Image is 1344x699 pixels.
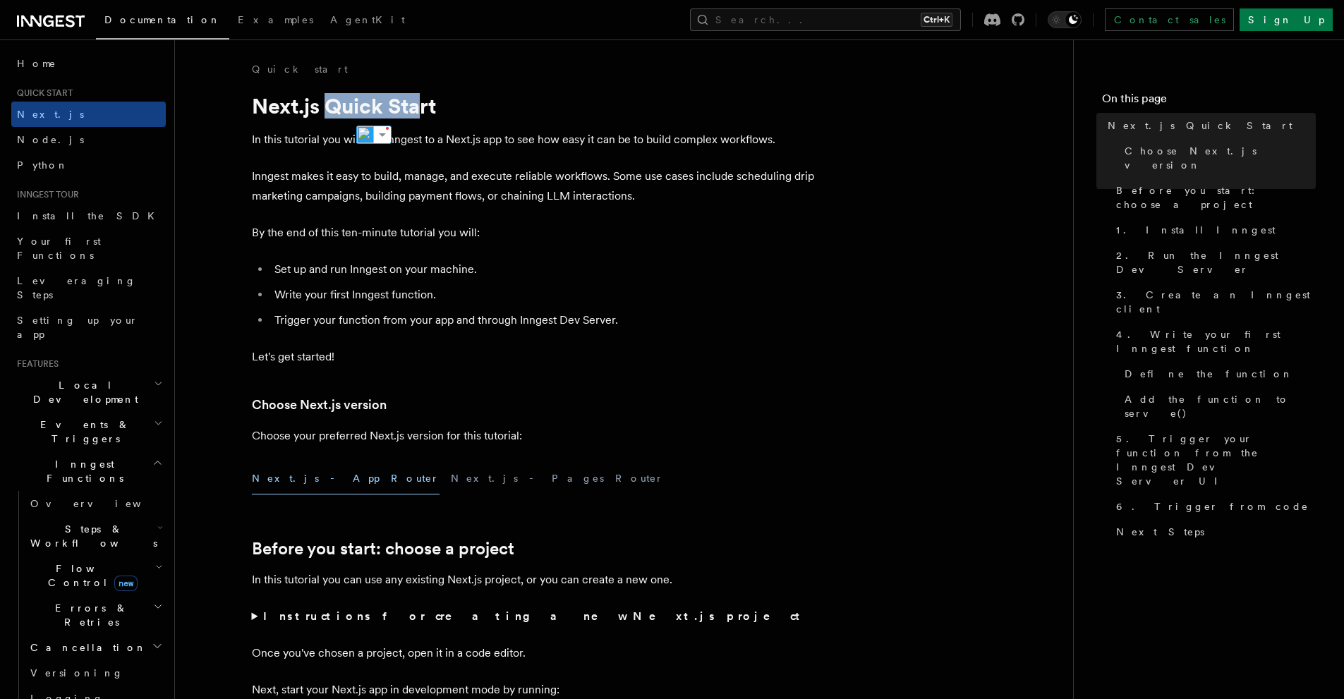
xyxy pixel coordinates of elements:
span: Examples [238,14,313,25]
a: Add the function to serve() [1119,387,1316,426]
span: Next.js Quick Start [1108,118,1292,133]
span: Node.js [17,134,84,145]
a: Overview [25,491,166,516]
span: Flow Control [25,561,155,590]
a: Home [11,51,166,76]
a: Contact sales [1105,8,1234,31]
span: 5. Trigger your function from the Inngest Dev Server UI [1116,432,1316,488]
li: Write your first Inngest function. [270,285,816,305]
span: Documentation [104,14,221,25]
button: Toggle dark mode [1048,11,1082,28]
p: By the end of this ten-minute tutorial you will: [252,223,816,243]
a: Choose Next.js version [1119,138,1316,178]
span: Next Steps [1116,525,1204,539]
li: Set up and run Inngest on your machine. [270,260,816,279]
a: Before you start: choose a project [252,539,514,559]
a: 2. Run the Inngest Dev Server [1110,243,1316,282]
a: Quick start [252,62,348,76]
span: Cancellation [25,640,147,655]
a: 4. Write your first Inngest function [1110,322,1316,361]
p: In this tutorial you will add Inngest to a Next.js app to see how easy it can be to build complex... [252,130,816,150]
a: Node.js [11,127,166,152]
span: Install the SDK [17,210,163,221]
a: Documentation [96,4,229,39]
span: Versioning [30,667,123,679]
span: Inngest Functions [11,457,152,485]
span: Setting up your app [17,315,138,340]
span: Inngest tour [11,189,79,200]
button: Search...Ctrl+K [690,8,961,31]
a: 3. Create an Inngest client [1110,282,1316,322]
h4: On this page [1102,90,1316,113]
a: Define the function [1119,361,1316,387]
a: Python [11,152,166,178]
span: Events & Triggers [11,418,154,446]
span: 1. Install Inngest [1116,223,1276,237]
span: Quick start [11,87,73,99]
span: Python [17,159,68,171]
button: Cancellation [25,635,166,660]
span: 2. Run the Inngest Dev Server [1116,248,1316,276]
span: Your first Functions [17,236,101,261]
a: 1. Install Inngest [1110,217,1316,243]
a: Sign Up [1240,8,1333,31]
p: Inngest makes it easy to build, manage, and execute reliable workflows. Some use cases include sc... [252,166,816,206]
a: Examples [229,4,322,38]
a: Leveraging Steps [11,268,166,308]
a: Next.js [11,102,166,127]
p: Let's get started! [252,347,816,367]
button: Next.js - App Router [252,463,440,494]
span: Errors & Retries [25,601,153,629]
a: Versioning [25,660,166,686]
kbd: Ctrl+K [921,13,952,27]
span: Next.js [17,109,84,120]
a: 5. Trigger your function from the Inngest Dev Server UI [1110,426,1316,494]
a: Before you start: choose a project [1110,178,1316,217]
span: Choose Next.js version [1125,144,1316,172]
a: Choose Next.js version [252,395,387,415]
span: Steps & Workflows [25,522,157,550]
h1: Next.js Quick Start [252,93,816,118]
span: 4. Write your first Inngest function [1116,327,1316,355]
span: Define the function [1125,367,1293,381]
button: Errors & Retries [25,595,166,635]
span: AgentKit [330,14,405,25]
span: new [114,576,138,591]
button: Next.js - Pages Router [451,463,664,494]
span: Features [11,358,59,370]
span: Overview [30,498,176,509]
a: 6. Trigger from code [1110,494,1316,519]
li: Trigger your function from your app and through Inngest Dev Server. [270,310,816,330]
p: Choose your preferred Next.js version for this tutorial: [252,426,816,446]
p: Once you've chosen a project, open it in a code editor. [252,643,816,663]
a: Next.js Quick Start [1102,113,1316,138]
button: Inngest Functions [11,451,166,491]
a: Next Steps [1110,519,1316,545]
span: Leveraging Steps [17,275,136,300]
a: Setting up your app [11,308,166,347]
span: 6. Trigger from code [1116,499,1309,513]
button: Local Development [11,372,166,412]
button: Events & Triggers [11,412,166,451]
summary: Instructions for creating a new Next.js project [252,607,816,626]
span: Before you start: choose a project [1116,183,1316,212]
button: Steps & Workflows [25,516,166,556]
span: 3. Create an Inngest client [1116,288,1316,316]
a: Your first Functions [11,229,166,268]
span: Home [17,56,56,71]
button: Flow Controlnew [25,556,166,595]
a: AgentKit [322,4,413,38]
span: Add the function to serve() [1125,392,1316,420]
strong: Instructions for creating a new Next.js project [263,609,806,623]
span: Local Development [11,378,154,406]
p: In this tutorial you can use any existing Next.js project, or you can create a new one. [252,570,816,590]
a: Install the SDK [11,203,166,229]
